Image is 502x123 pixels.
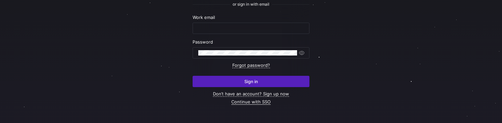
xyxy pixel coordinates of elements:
[233,2,269,7] span: or sign in with email
[193,76,309,87] button: Sign in
[231,99,271,105] a: Continue with SSO
[193,39,213,45] span: Password
[213,91,289,97] a: Don’t have an account? Sign up now
[193,15,215,20] span: Work email
[244,79,258,84] span: Sign in
[232,62,270,68] a: Forgot password?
